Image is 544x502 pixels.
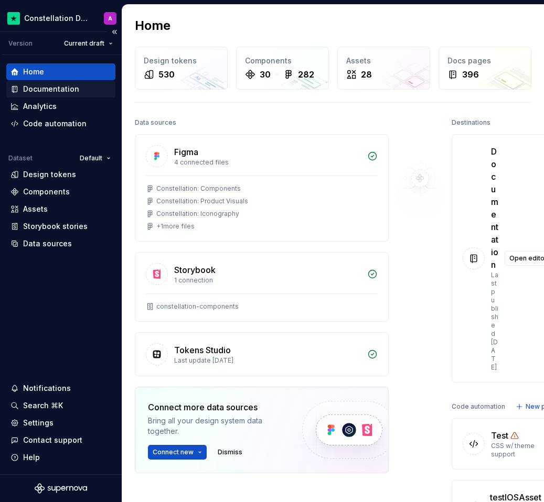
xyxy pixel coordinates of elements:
[23,383,71,394] div: Notifications
[153,448,194,456] span: Connect new
[23,238,72,249] div: Data sources
[6,183,115,200] a: Components
[156,197,248,205] div: Constellation: Product Visuals
[6,201,115,217] a: Assets
[156,210,239,218] div: Constellation: Iconography
[6,235,115,252] a: Data sources
[64,39,104,48] span: Current draft
[135,252,389,322] a: Storybook1 connectionconstellation-components
[148,445,207,460] button: Connect new
[23,418,54,428] div: Settings
[148,401,284,413] div: Connect more data sources
[59,36,118,51] button: Current draft
[245,56,320,66] div: Components
[135,47,228,90] a: Design tokens530
[439,47,531,90] a: Docs pages396
[491,145,498,271] div: Documentation
[23,400,63,411] div: Search ⌘K
[6,449,115,466] button: Help
[6,81,115,97] a: Documentation
[491,271,498,372] div: Last published [DATE]
[174,146,198,158] div: Figma
[135,17,170,34] h2: Home
[135,134,389,242] a: Figma4 connected filesConstellation: ComponentsConstellation: Product VisualsConstellation: Icono...
[156,184,241,193] div: Constellation: Components
[6,218,115,235] a: Storybook stories
[148,416,284,436] div: Bring all your design system data together.
[236,47,329,90] a: Components30282
[23,187,70,197] div: Components
[35,483,87,494] svg: Supernova Logo
[462,68,479,81] div: 396
[108,14,112,23] div: A
[452,115,490,130] div: Destinations
[260,68,271,81] div: 30
[156,302,239,311] div: constellation-components
[218,448,242,456] span: Dismiss
[174,276,361,285] div: 1 connection
[6,63,115,80] a: Home
[8,154,33,162] div: Dataset
[23,169,76,180] div: Design tokens
[75,151,115,166] button: Default
[447,56,522,66] div: Docs pages
[6,98,115,115] a: Analytics
[23,101,57,112] div: Analytics
[2,7,120,29] button: Constellation Design SystemA
[6,432,115,449] button: Contact support
[213,445,247,460] button: Dismiss
[491,442,543,459] div: CSS w/ theme support
[337,47,430,90] a: Assets28
[174,158,361,167] div: 4 connected files
[23,435,82,445] div: Contact support
[174,344,231,356] div: Tokens Studio
[24,13,91,24] div: Constellation Design System
[135,332,389,376] a: Tokens StudioLast update [DATE]
[8,39,33,48] div: Version
[144,56,219,66] div: Design tokens
[174,356,361,365] div: Last update [DATE]
[298,68,314,81] div: 282
[491,429,508,442] div: Test
[23,204,48,214] div: Assets
[23,221,88,232] div: Storybook stories
[361,68,372,81] div: 28
[158,68,175,81] div: 530
[135,115,176,130] div: Data sources
[346,56,421,66] div: Assets
[23,452,40,463] div: Help
[107,25,122,39] button: Collapse sidebar
[6,115,115,132] a: Code automation
[23,84,79,94] div: Documentation
[23,118,87,129] div: Code automation
[80,154,102,162] span: Default
[6,414,115,431] a: Settings
[6,380,115,397] button: Notifications
[6,166,115,183] a: Design tokens
[7,12,20,25] img: d602db7a-5e75-4dfe-a0a4-4b8163c7bad2.png
[452,399,505,414] div: Code automation
[6,397,115,414] button: Search ⌘K
[174,264,216,276] div: Storybook
[156,222,195,231] div: + 1 more files
[23,67,44,77] div: Home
